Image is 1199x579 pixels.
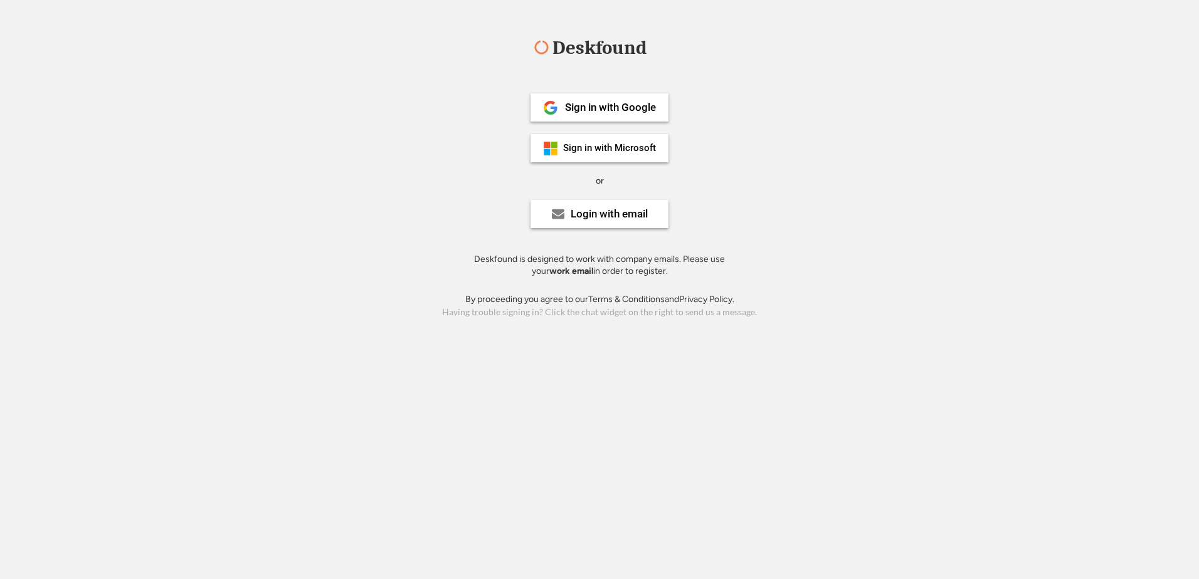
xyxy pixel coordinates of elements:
div: Login with email [571,209,648,219]
div: By proceeding you agree to our and [465,293,734,306]
a: Terms & Conditions [588,294,665,305]
div: Sign in with Google [565,102,656,113]
strong: work email [549,266,593,276]
img: 1024px-Google__G__Logo.svg.png [543,100,558,115]
img: ms-symbollockup_mssymbol_19.png [543,141,558,156]
a: Privacy Policy. [679,294,734,305]
div: Deskfound is designed to work with company emails. Please use your in order to register. [458,253,741,278]
div: Deskfound [546,38,653,58]
div: or [596,175,604,187]
div: Sign in with Microsoft [563,143,656,153]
